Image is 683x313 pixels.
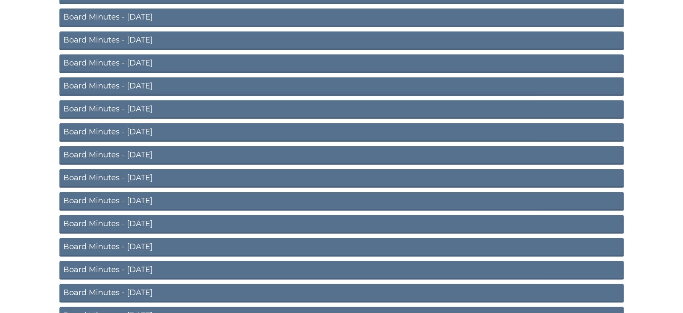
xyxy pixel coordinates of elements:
[59,238,624,257] a: Board Minutes - [DATE]
[59,123,624,142] a: Board Minutes - [DATE]
[59,215,624,234] a: Board Minutes - [DATE]
[59,100,624,119] a: Board Minutes - [DATE]
[59,284,624,303] a: Board Minutes - [DATE]
[59,54,624,73] a: Board Minutes - [DATE]
[59,146,624,165] a: Board Minutes - [DATE]
[59,77,624,96] a: Board Minutes - [DATE]
[59,169,624,188] a: Board Minutes - [DATE]
[59,9,624,27] a: Board Minutes - [DATE]
[59,31,624,50] a: Board Minutes - [DATE]
[59,192,624,211] a: Board Minutes - [DATE]
[59,261,624,280] a: Board Minutes - [DATE]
